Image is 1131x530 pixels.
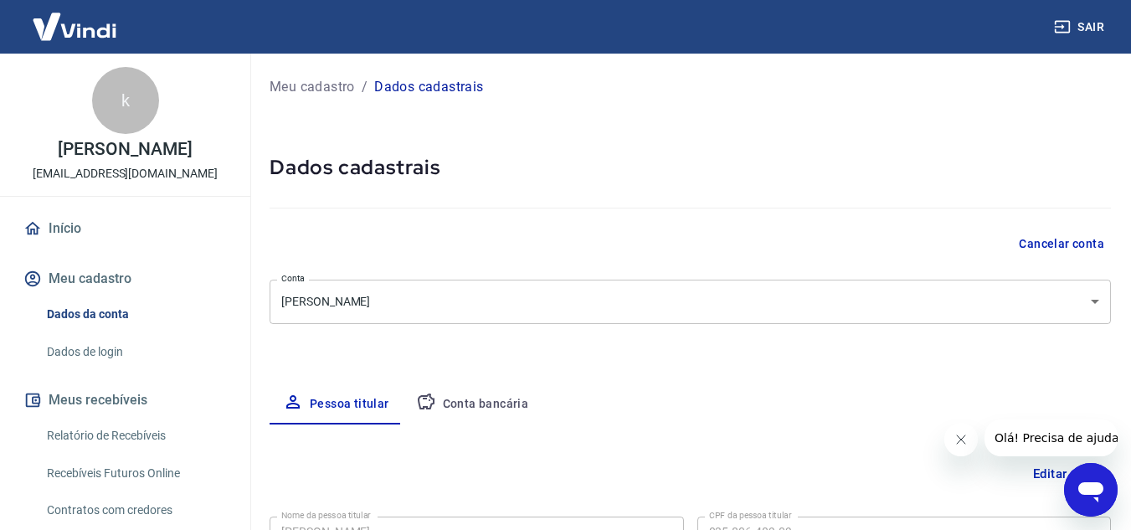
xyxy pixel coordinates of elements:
[40,419,230,453] a: Relatório de Recebíveis
[270,280,1111,324] div: [PERSON_NAME]
[40,456,230,491] a: Recebíveis Futuros Online
[10,12,141,25] span: Olá! Precisa de ajuda?
[1012,229,1111,260] button: Cancelar conta
[281,509,371,522] label: Nome da pessoa titular
[270,77,355,97] a: Meu cadastro
[58,141,192,158] p: [PERSON_NAME]
[270,384,403,425] button: Pessoa titular
[1051,12,1111,43] button: Sair
[403,384,542,425] button: Conta bancária
[40,297,230,332] a: Dados da conta
[1026,458,1111,490] button: Editar nome
[20,210,230,247] a: Início
[40,493,230,527] a: Contratos com credores
[1064,463,1118,517] iframe: Botão para abrir a janela de mensagens
[40,335,230,369] a: Dados de login
[20,382,230,419] button: Meus recebíveis
[281,272,305,285] label: Conta
[20,1,129,52] img: Vindi
[33,165,218,183] p: [EMAIL_ADDRESS][DOMAIN_NAME]
[20,260,230,297] button: Meu cadastro
[92,67,159,134] div: k
[374,77,483,97] p: Dados cadastrais
[944,423,978,456] iframe: Fechar mensagem
[984,419,1118,456] iframe: Mensagem da empresa
[362,77,368,97] p: /
[709,509,792,522] label: CPF da pessoa titular
[270,154,1111,181] h5: Dados cadastrais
